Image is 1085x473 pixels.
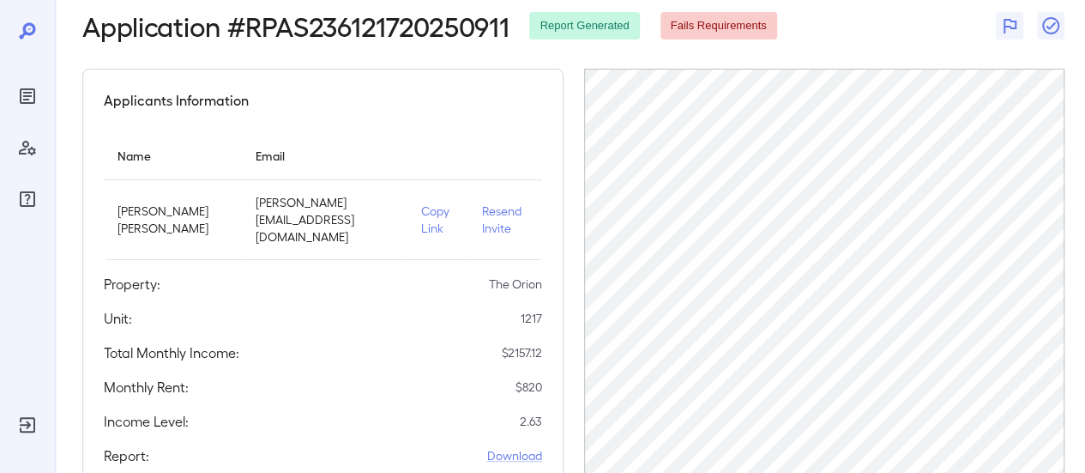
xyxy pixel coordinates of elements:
div: Manage Users [14,134,41,161]
th: Email [242,131,407,180]
p: The Orion [489,276,542,293]
p: 2.63 [520,413,542,430]
div: Reports [14,82,41,110]
button: Flag Report [996,12,1023,39]
table: simple table [104,131,542,260]
div: FAQ [14,185,41,213]
p: 1217 [521,310,542,327]
button: Close Report [1037,12,1064,39]
div: Log Out [14,411,41,439]
p: $ 2157.12 [502,344,542,361]
th: Name [104,131,242,180]
span: Fails Requirements [660,18,777,34]
h5: Applicants Information [104,90,249,111]
p: Resend Invite [482,203,528,237]
span: Report Generated [529,18,639,34]
h5: Total Monthly Income: [104,343,239,363]
h5: Income Level: [104,411,189,432]
p: [PERSON_NAME] [PERSON_NAME] [118,203,228,237]
p: Copy Link [420,203,454,237]
h2: Application # RPAS236121720250911 [82,10,509,41]
a: Download [487,447,542,464]
h5: Monthly Rent: [104,377,189,397]
h5: Property: [104,274,160,294]
h5: Unit: [104,308,132,329]
h5: Report: [104,446,149,466]
p: [PERSON_NAME][EMAIL_ADDRESS][DOMAIN_NAME] [256,194,393,246]
p: $ 820 [515,379,542,396]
